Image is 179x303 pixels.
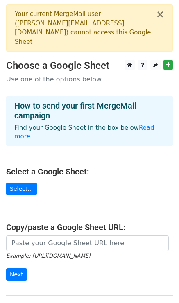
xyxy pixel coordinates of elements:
h4: Copy/paste a Google Sheet URL: [6,222,173,232]
h4: How to send your first MergeMail campaign [14,101,165,120]
p: Find your Google Sheet in the box below [14,124,165,141]
div: Your current MergeMail user ( [PERSON_NAME][EMAIL_ADDRESS][DOMAIN_NAME] ) cannot access this Goog... [15,9,156,46]
input: Next [6,268,27,281]
h4: Select a Google Sheet: [6,167,173,176]
a: Read more... [14,124,154,140]
small: Example: [URL][DOMAIN_NAME] [6,253,90,259]
p: Use one of the options below... [6,75,173,84]
a: Select... [6,183,37,195]
button: × [156,9,164,19]
h3: Choose a Google Sheet [6,60,173,72]
input: Paste your Google Sheet URL here [6,235,169,251]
